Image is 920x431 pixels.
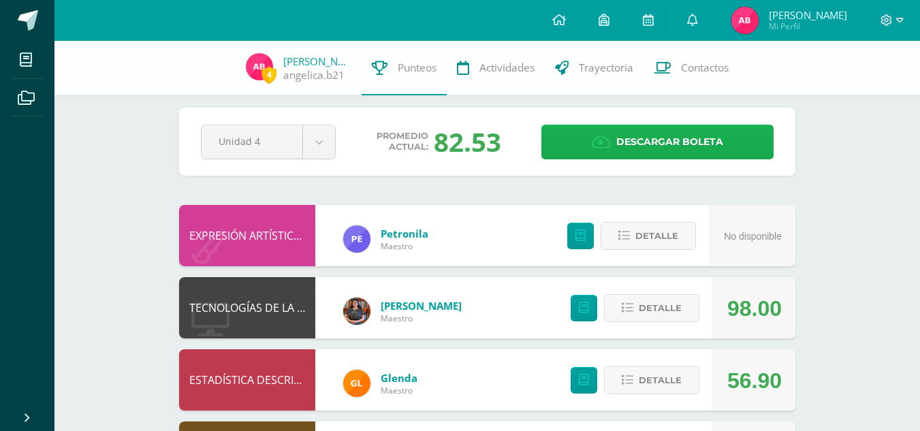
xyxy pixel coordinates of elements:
span: Maestro [381,313,462,324]
span: [PERSON_NAME] [769,8,847,22]
span: Maestro [381,240,428,252]
div: 82.53 [434,124,501,159]
div: ESTADÍSTICA DESCRIPTIVA [179,349,315,411]
span: Actividades [479,61,535,75]
button: Detalle [604,366,699,394]
div: 56.90 [727,350,782,411]
span: Punteos [398,61,437,75]
span: Descargar boleta [616,125,723,159]
a: Glenda [381,371,417,385]
span: Maestro [381,385,417,396]
span: Trayectoria [579,61,633,75]
div: EXPRESIÓN ARTÍSTICA (MOVIMIENTO) [179,205,315,266]
span: Detalle [639,368,682,393]
img: defd27c35b3b81fa13f74b54613cb6f6.png [246,53,273,80]
button: Detalle [601,222,696,250]
a: [PERSON_NAME] [283,54,351,68]
a: Punteos [362,41,447,95]
span: No disponible [724,231,782,242]
span: 4 [261,66,276,83]
span: Unidad 4 [219,125,285,157]
img: defd27c35b3b81fa13f74b54613cb6f6.png [731,7,759,34]
div: TECNOLOGÍAS DE LA INFORMACIÓN Y LA COMUNICACIÓN 5 [179,277,315,338]
img: 60a759e8b02ec95d430434cf0c0a55c7.png [343,298,370,325]
a: Actividades [447,41,545,95]
img: 5c99eb5223c44f6a28178f7daff48da6.png [343,225,370,253]
a: [PERSON_NAME] [381,299,462,313]
a: angelica.b21 [283,68,345,82]
img: 7115e4ef1502d82e30f2a52f7cb22b3f.png [343,370,370,397]
span: Detalle [639,296,682,321]
span: Contactos [681,61,729,75]
span: Mi Perfil [769,20,847,32]
div: 98.00 [727,278,782,339]
span: Promedio actual: [377,131,428,153]
a: Descargar boleta [541,125,774,159]
button: Detalle [604,294,699,322]
a: Unidad 4 [202,125,335,159]
a: Petronila [381,227,428,240]
a: Contactos [644,41,739,95]
a: Trayectoria [545,41,644,95]
span: Detalle [635,223,678,249]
